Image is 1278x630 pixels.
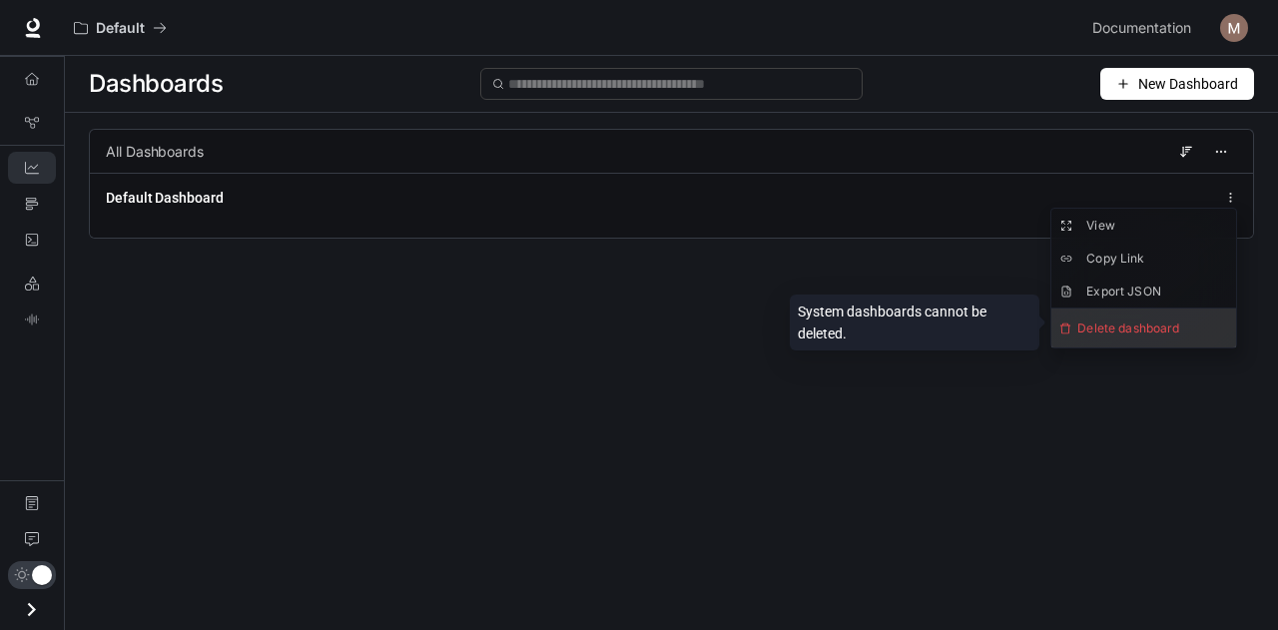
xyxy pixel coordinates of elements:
span: Documentation [1092,16,1191,41]
button: View [1051,209,1236,242]
a: Traces [8,188,56,220]
span: Export JSON [1086,284,1161,299]
a: TTS Playground [8,304,56,335]
button: Copy Link [1051,242,1236,275]
a: Documentation [1084,8,1206,48]
a: Dashboards [8,152,56,184]
span: Delete dashboard [1051,309,1236,347]
a: Default Dashboard [106,188,224,208]
button: User avatar [1214,8,1254,48]
a: Graph Registry [8,107,56,139]
img: User avatar [1220,14,1248,42]
div: System dashboards cannot be deleted. [790,295,1039,350]
span: All Dashboards [106,142,204,162]
p: Default [96,20,145,37]
a: Documentation [8,487,56,519]
span: Dark mode toggle [32,563,52,585]
span: New Dashboard [1138,73,1238,95]
a: Feedback [8,523,56,555]
span: Copy Link [1086,251,1144,266]
a: LLM Playground [8,268,56,300]
span: delete [1059,322,1071,334]
button: All workspaces [65,8,176,48]
a: Logs [8,224,56,256]
span: View [1086,218,1115,233]
button: Export JSON [1051,275,1236,308]
button: New Dashboard [1100,68,1254,100]
span: Dashboards [89,64,223,104]
button: Open drawer [9,589,54,630]
a: Overview [8,63,56,95]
